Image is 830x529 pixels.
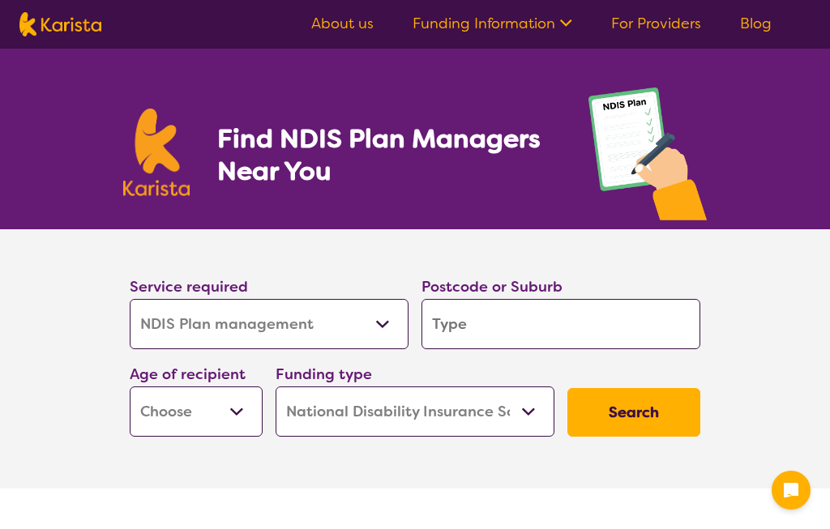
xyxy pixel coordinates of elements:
img: Karista logo [19,12,101,36]
a: About us [311,14,374,33]
label: Service required [130,277,248,296]
a: Funding Information [413,14,572,33]
label: Age of recipient [130,365,246,384]
img: Karista logo [123,109,190,196]
img: plan-management [588,87,707,229]
label: Postcode or Suburb [421,277,563,296]
a: Blog [740,14,772,33]
label: Funding type [276,365,372,384]
a: For Providers [611,14,701,33]
button: Search [567,388,700,437]
h1: Find NDIS Plan Managers Near You [217,122,556,187]
input: Type [421,299,700,349]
